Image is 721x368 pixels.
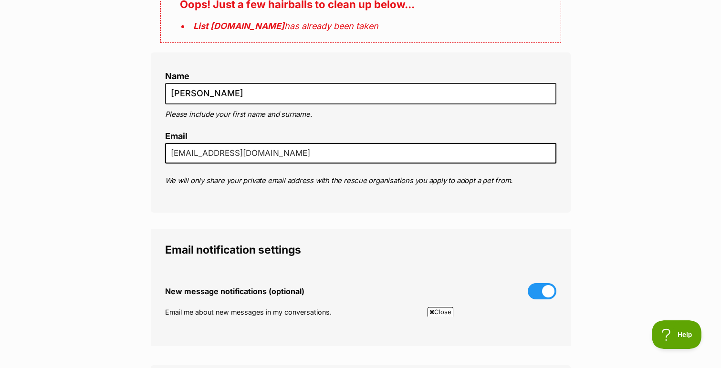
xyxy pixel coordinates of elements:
[165,175,556,186] p: We will only share your private email address with the rescue organisations you apply to adopt a ...
[129,320,592,363] iframe: Advertisement
[151,229,571,347] fieldset: Email notification settings
[165,244,556,256] legend: Email notification settings
[652,320,702,349] iframe: Help Scout Beacon - Open
[428,307,453,317] span: Close
[193,21,284,31] strong: List [DOMAIN_NAME]
[165,109,556,120] p: Please include your first name and surname.
[181,21,553,31] li: has already been taken
[165,287,304,296] span: New message notifications (optional)
[165,307,556,317] p: Email me about new messages in my conversations.
[165,132,556,142] label: Email
[165,72,556,82] label: Name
